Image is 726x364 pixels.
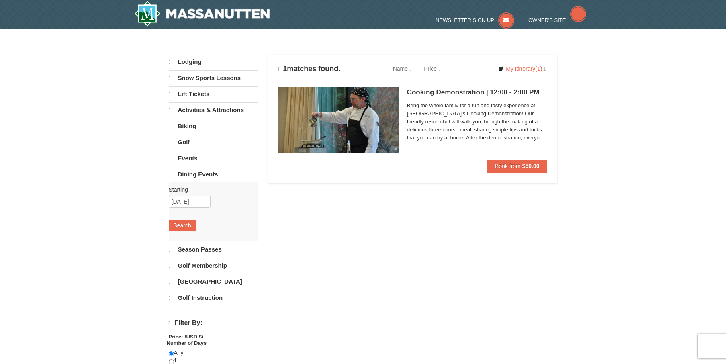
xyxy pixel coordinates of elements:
a: Golf Instruction [169,290,258,305]
a: My Itinerary(1) [493,63,551,75]
a: Owner's Site [528,17,586,23]
a: Price [418,61,447,77]
a: Snow Sports Lessons [169,70,258,86]
h5: Cooking Demonstration | 12:00 - 2:00 PM [407,88,548,96]
strong: Price: (USD $) [169,334,204,340]
a: Lodging [169,55,258,70]
button: Book from $50.00 [487,160,548,172]
a: [GEOGRAPHIC_DATA] [169,274,258,289]
strong: Number of Days [167,340,207,346]
a: Activities & Attractions [169,102,258,118]
span: (1) [535,65,542,72]
span: Owner's Site [528,17,566,23]
a: Events [169,151,258,166]
span: Book from [495,163,521,169]
span: Newsletter Sign Up [436,17,494,23]
a: Golf Membership [169,258,258,273]
a: Newsletter Sign Up [436,17,514,23]
h4: Filter By: [169,319,258,327]
strong: $50.00 [522,163,540,169]
button: Search [169,220,196,231]
a: Lift Tickets [169,86,258,102]
a: Dining Events [169,167,258,182]
img: 6619865-175-4d47c4b8.jpg [278,87,399,153]
a: Massanutten Resort [134,1,270,27]
a: Season Passes [169,242,258,257]
img: Massanutten Resort Logo [134,1,270,27]
span: Bring the whole family for a fun and tasty experience at [GEOGRAPHIC_DATA]’s Cooking Demonstratio... [407,102,548,142]
a: Biking [169,119,258,134]
label: Starting [169,186,252,194]
a: Name [387,61,418,77]
a: Golf [169,135,258,150]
